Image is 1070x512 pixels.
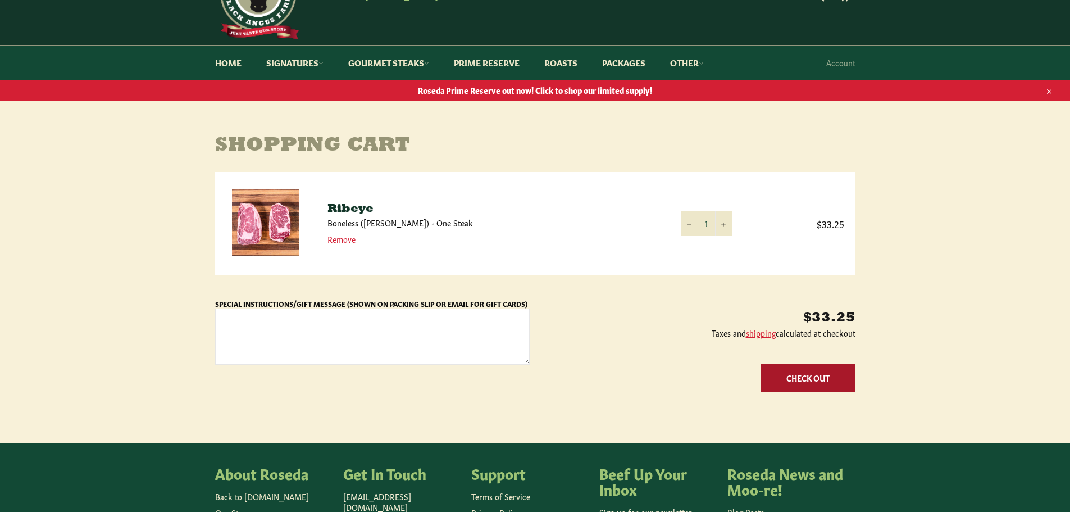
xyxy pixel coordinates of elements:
a: Back to [DOMAIN_NAME] [215,491,309,502]
h4: Beef Up Your Inbox [599,465,716,496]
a: Roasts [533,46,589,80]
a: Signatures [255,46,335,80]
a: Packages [591,46,657,80]
button: Increase item quantity by one [715,211,732,236]
a: Remove [327,233,356,244]
p: $33.25 [541,309,855,328]
h4: Get In Touch [343,465,460,481]
h1: Shopping Cart [215,135,855,157]
p: Boneless ([PERSON_NAME]) - One Steak [327,218,659,228]
a: Ribeye [327,203,374,215]
a: Other [659,46,715,80]
a: Home [204,46,253,80]
h4: Support [471,465,588,481]
h4: Roseda News and Moo-re! [727,465,844,496]
p: Taxes and calculated at checkout [541,328,855,338]
h4: About Roseda [215,465,332,481]
a: shipping [746,327,776,338]
a: Prime Reserve [443,46,531,80]
label: Special Instructions/Gift Message (Shown on Packing Slip or Email for Gift Cards) [215,299,527,308]
img: Ribeye - Boneless (Delmonico) - One Steak [232,189,299,256]
a: Account [821,46,861,79]
a: Terms of Service [471,491,530,502]
button: Check Out [761,364,855,392]
a: Gourmet Steaks [337,46,440,80]
span: $33.25 [754,217,844,230]
button: Reduce item quantity by one [681,211,698,236]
